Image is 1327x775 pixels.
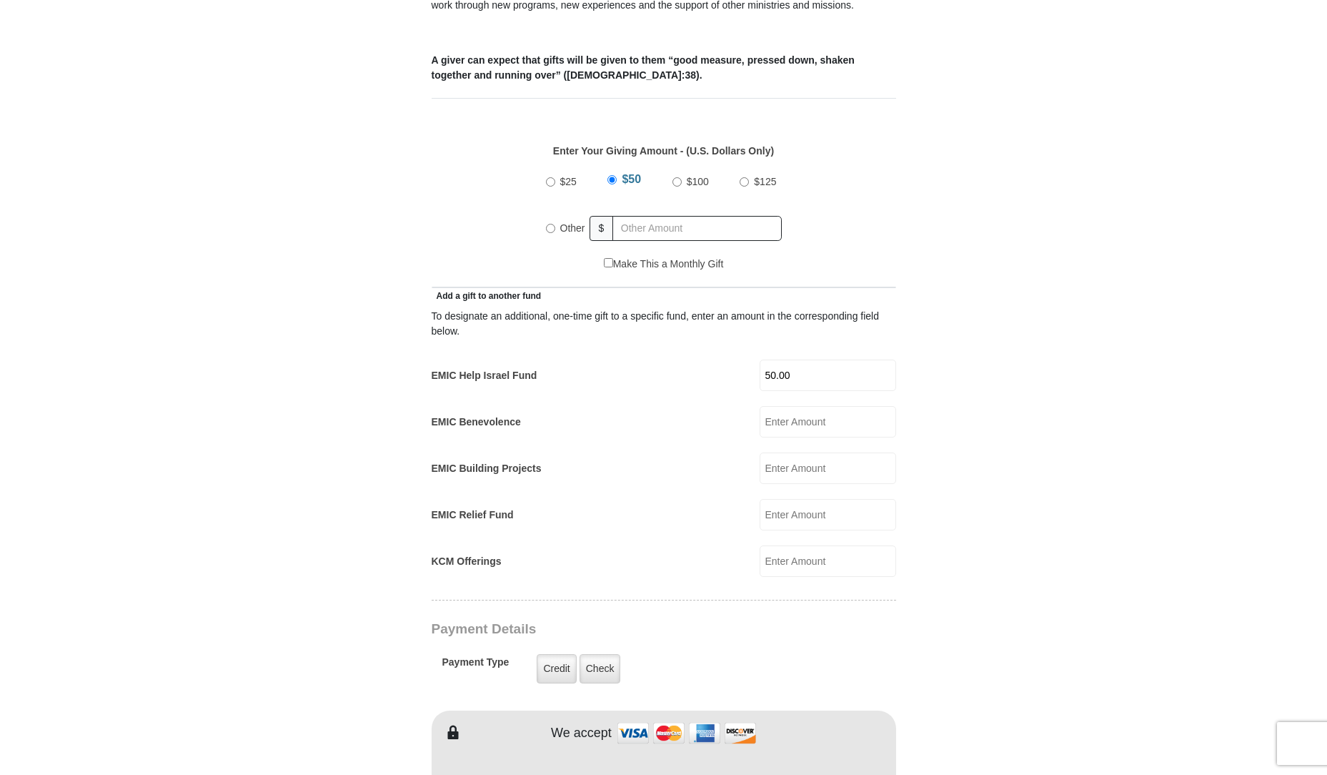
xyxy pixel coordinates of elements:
span: $25 [560,176,577,187]
input: Enter Amount [760,453,896,484]
label: Check [580,654,621,683]
strong: Enter Your Giving Amount - (U.S. Dollars Only) [553,145,774,157]
label: KCM Offerings [432,554,502,569]
label: Credit [537,654,576,683]
span: Add a gift to another fund [432,291,542,301]
span: Other [560,222,585,234]
span: $100 [687,176,709,187]
span: $ [590,216,614,241]
input: Enter Amount [760,499,896,530]
input: Enter Amount [760,546,896,577]
label: EMIC Benevolence [432,415,521,430]
img: credit cards accepted [615,718,758,749]
span: $125 [754,176,776,187]
h3: Payment Details [432,621,796,638]
div: To designate an additional, one-time gift to a specific fund, enter an amount in the correspondin... [432,309,896,339]
b: A giver can expect that gifts will be given to them “good measure, pressed down, shaken together ... [432,54,855,81]
input: Enter Amount [760,406,896,438]
label: EMIC Help Israel Fund [432,368,537,383]
label: EMIC Relief Fund [432,508,514,523]
h4: We accept [551,726,612,741]
h5: Payment Type [442,656,510,676]
label: Make This a Monthly Gift [604,257,724,272]
input: Other Amount [612,216,781,241]
input: Enter Amount [760,360,896,391]
label: EMIC Building Projects [432,461,542,476]
span: $50 [622,173,641,185]
input: Make This a Monthly Gift [604,258,613,267]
